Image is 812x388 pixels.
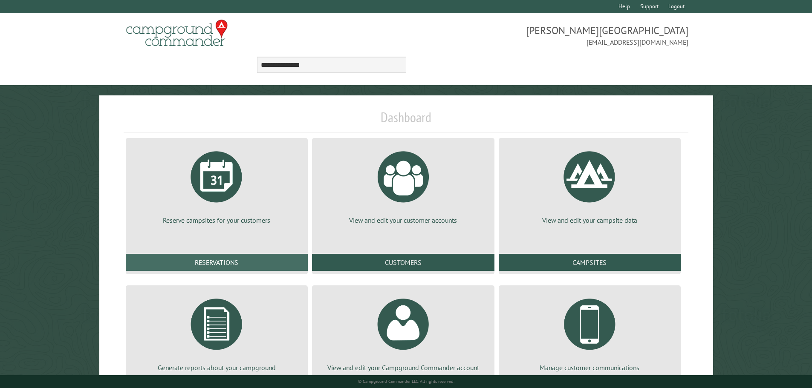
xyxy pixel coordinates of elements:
[136,216,298,225] p: Reserve campsites for your customers
[136,145,298,225] a: Reserve campsites for your customers
[322,145,484,225] a: View and edit your customer accounts
[499,254,681,271] a: Campsites
[509,145,670,225] a: View and edit your campsite data
[136,363,298,372] p: Generate reports about your campground
[322,363,484,372] p: View and edit your Campground Commander account
[509,216,670,225] p: View and edit your campsite data
[322,216,484,225] p: View and edit your customer accounts
[358,379,454,384] small: © Campground Commander LLC. All rights reserved.
[124,109,689,132] h1: Dashboard
[124,17,230,50] img: Campground Commander
[126,254,308,271] a: Reservations
[509,292,670,372] a: Manage customer communications
[312,254,494,271] a: Customers
[322,292,484,372] a: View and edit your Campground Commander account
[136,292,298,372] a: Generate reports about your campground
[509,363,670,372] p: Manage customer communications
[406,23,689,47] span: [PERSON_NAME][GEOGRAPHIC_DATA] [EMAIL_ADDRESS][DOMAIN_NAME]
